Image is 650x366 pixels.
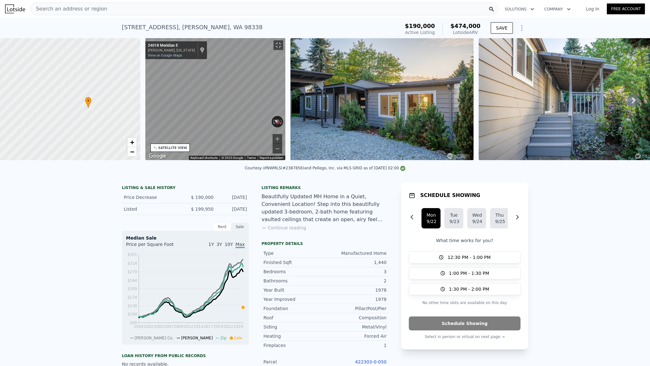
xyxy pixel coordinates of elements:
[164,324,174,329] tspan: 2007
[272,116,275,127] button: Rotate counterclockwise
[409,237,521,244] p: What time works for you?
[135,336,174,340] span: [PERSON_NAME] Co.
[325,333,387,339] div: Forced Air
[449,270,489,276] span: 1:00 PM - 1:30 PM
[127,312,137,316] tspan: $104
[409,251,521,263] button: 12:30 PM - 1:00 PM
[127,287,137,291] tspan: $209
[263,359,325,365] div: Parcel
[263,315,325,321] div: Roof
[145,38,286,160] div: Street View
[539,3,576,15] button: Company
[158,146,187,150] div: SATELLITE VIEW
[325,250,387,256] div: Manufactured Home
[262,193,388,223] div: Beautifully Updated MH Home in a Quiet, Convenient Location! Step into this beautifully updated 3...
[280,116,283,127] button: Rotate clockwise
[409,283,521,295] button: 1:30 PM - 2:00 PM
[607,3,645,14] a: Free Account
[290,38,473,160] img: Sale: 149630207 Parcel: 100999083
[472,218,481,225] div: 9/24
[578,6,607,12] a: Log In
[515,22,528,34] button: Show Options
[263,287,325,293] div: Year Built
[214,324,223,329] tspan: 2019
[263,324,325,330] div: Siding
[148,53,182,58] a: View on Google Maps
[130,148,134,156] span: −
[409,267,521,279] button: 1:00 PM - 1:30 PM
[273,144,282,153] button: Zoom out
[247,156,256,159] a: Terms (opens in new tab)
[127,147,137,157] a: Zoom out
[409,316,521,330] button: Schedule Showing
[262,225,306,231] button: Continue reading
[148,43,195,48] div: 24018 Meridian E
[427,212,435,218] div: Mon
[491,22,513,34] button: SAVE
[194,324,203,329] tspan: 2014
[126,241,185,251] div: Price per Square Foot
[325,305,387,312] div: Pillar/Post/Pier
[85,98,91,104] span: •
[263,259,325,266] div: Finished Sqft
[245,166,405,170] div: Courtesy of NWMLS (#2387856) and Pellego, Inc. via MLS GRID as of [DATE] 02:00
[325,287,387,293] div: 1978
[235,242,245,248] span: Max
[220,336,226,340] span: Zip
[148,48,195,52] div: [PERSON_NAME], [US_STATE]
[405,30,435,35] span: Active Listing
[219,194,247,200] div: [DATE]
[203,324,213,329] tspan: 2017
[127,138,137,147] a: Zoom in
[127,295,137,300] tspan: $174
[449,286,489,292] span: 1:30 PM - 2:00 PM
[190,156,218,160] button: Keyboard shortcuts
[450,23,481,29] span: $474,000
[325,324,387,330] div: Metal/Vinyl
[450,29,481,36] div: Lotside ARV
[355,359,387,364] a: 422303-0-050
[400,166,405,171] img: NWMLS Logo
[222,156,243,159] span: © 2025 Google
[223,324,233,329] tspan: 2022
[124,194,180,200] div: Price Decrease
[262,241,388,246] div: Property details
[216,242,222,247] span: 3Y
[130,321,137,325] tspan: $69
[124,206,180,212] div: Listed
[263,296,325,302] div: Year Improved
[325,259,387,266] div: 1,440
[154,324,163,329] tspan: 2005
[263,250,325,256] div: Type
[85,97,91,108] div: •
[427,218,435,225] div: 9/22
[325,278,387,284] div: 2
[271,117,283,127] button: Reset the view
[325,315,387,321] div: Composition
[122,185,249,192] div: LISTING & SALE HISTORY
[495,218,504,225] div: 9/25
[495,212,504,218] div: Thu
[263,268,325,275] div: Bedrooms
[231,223,249,231] div: Sale
[144,324,154,329] tspan: 2002
[449,218,458,225] div: 9/23
[191,207,214,212] span: $ 199,950
[325,296,387,302] div: 1978
[325,342,387,349] div: 1
[260,156,283,159] a: Report a problem
[200,47,204,54] a: Show location on map
[127,270,137,274] tspan: $279
[444,208,463,228] button: Tue9/23
[225,242,233,247] span: 10Y
[127,252,137,257] tspan: $351
[421,208,441,228] button: Mon9/22
[234,324,243,329] tspan: 2024
[174,324,183,329] tspan: 2009
[467,208,486,228] button: Wed9/24
[127,278,137,283] tspan: $244
[122,23,262,32] div: [STREET_ADDRESS] , [PERSON_NAME] , WA 98338
[184,324,194,329] tspan: 2012
[263,278,325,284] div: Bathrooms
[273,134,282,144] button: Zoom in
